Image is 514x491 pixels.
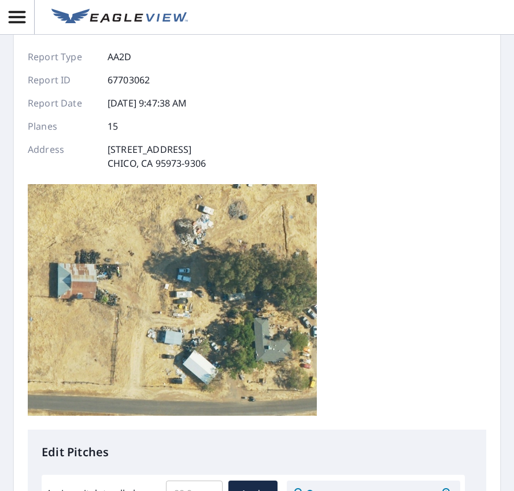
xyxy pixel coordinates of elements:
[28,50,97,64] p: Report Type
[28,184,317,416] img: Top image
[28,119,97,133] p: Planes
[28,142,97,170] p: Address
[108,73,150,87] p: 67703062
[28,96,97,110] p: Report Date
[108,96,187,110] p: [DATE] 9:47:38 AM
[108,50,132,64] p: AA2D
[45,2,195,33] a: EV Logo
[42,444,472,461] p: Edit Pitches
[51,9,188,26] img: EV Logo
[108,119,118,133] p: 15
[108,142,206,170] p: [STREET_ADDRESS] CHICO, CA 95973-9306
[28,73,97,87] p: Report ID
